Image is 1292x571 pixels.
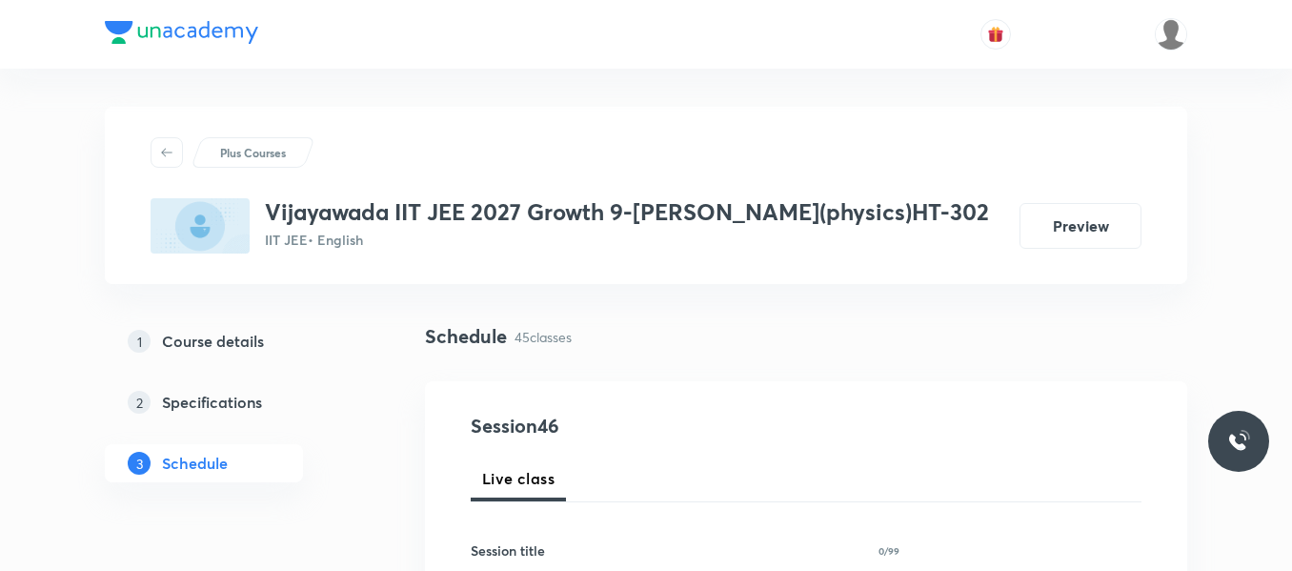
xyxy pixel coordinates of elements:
[128,330,151,353] p: 1
[515,327,572,347] p: 45 classes
[987,26,1004,43] img: avatar
[105,21,258,44] img: Company Logo
[1155,18,1187,51] img: Srikanth
[105,21,258,49] a: Company Logo
[162,330,264,353] h5: Course details
[220,144,286,161] p: Plus Courses
[1019,203,1141,249] button: Preview
[151,198,250,254] img: 9D5239E8-0AE8-4FB3-8BE9-35FEE6C7162A_plus.png
[980,19,1011,50] button: avatar
[482,467,555,490] span: Live class
[128,391,151,414] p: 2
[878,546,899,556] p: 0/99
[105,322,364,360] a: 1Course details
[425,322,507,351] h4: Schedule
[471,412,818,440] h4: Session 46
[162,452,228,475] h5: Schedule
[1227,430,1250,453] img: ttu
[265,198,989,226] h3: Vijayawada IIT JEE 2027 Growth 9-[PERSON_NAME](physics)HT-302
[105,383,364,421] a: 2Specifications
[128,452,151,475] p: 3
[162,391,262,414] h5: Specifications
[471,540,545,561] h6: Session title
[265,230,989,250] p: IIT JEE • English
